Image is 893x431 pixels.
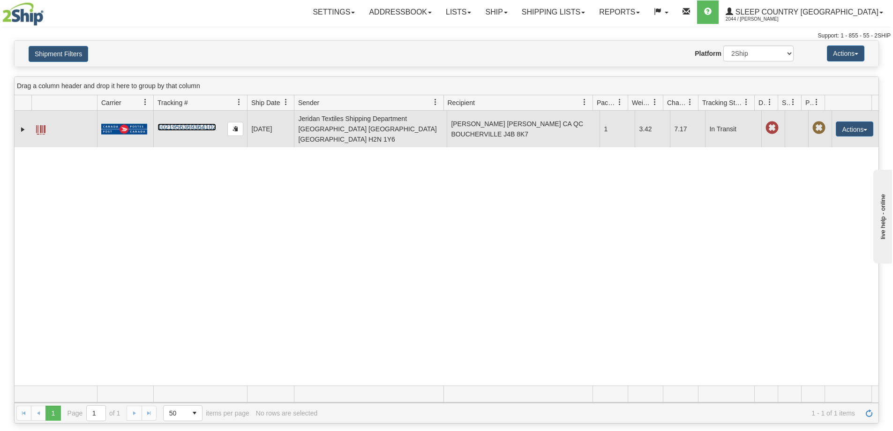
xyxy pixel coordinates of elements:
span: Delivery Status [758,98,766,107]
label: Platform [695,49,721,58]
a: Shipping lists [515,0,592,24]
a: Reports [592,0,647,24]
span: Tracking Status [702,98,743,107]
a: Expand [18,125,28,134]
span: Page sizes drop down [163,405,203,421]
span: Late [765,121,779,135]
iframe: chat widget [871,167,892,263]
a: Ship Date filter column settings [278,94,294,110]
span: Ship Date [251,98,280,107]
span: Carrier [101,98,121,107]
span: items per page [163,405,249,421]
span: 50 [169,408,181,418]
button: Actions [836,121,873,136]
a: Pickup Status filter column settings [809,94,825,110]
td: [PERSON_NAME] [PERSON_NAME] CA QC BOUCHERVILLE J4B 8K7 [447,111,600,147]
button: Actions [827,45,864,61]
div: live help - online [7,8,87,15]
button: Shipment Filters [29,46,88,62]
input: Page 1 [87,406,105,421]
span: 2044 / [PERSON_NAME] [726,15,796,24]
a: Addressbook [362,0,439,24]
span: Page 1 [45,406,60,421]
td: 1 [600,111,635,147]
a: Weight filter column settings [647,94,663,110]
div: No rows are selected [256,409,318,417]
a: Lists [439,0,478,24]
a: Delivery Status filter column settings [762,94,778,110]
td: 3.42 [635,111,670,147]
td: In Transit [705,111,761,147]
a: Tracking # filter column settings [231,94,247,110]
img: logo2044.jpg [2,2,44,26]
a: Label [36,121,45,136]
a: Sleep Country [GEOGRAPHIC_DATA] 2044 / [PERSON_NAME] [719,0,890,24]
div: grid grouping header [15,77,878,95]
div: Support: 1 - 855 - 55 - 2SHIP [2,32,891,40]
a: Ship [478,0,514,24]
td: 7.17 [670,111,705,147]
a: Carrier filter column settings [137,94,153,110]
a: Tracking Status filter column settings [738,94,754,110]
span: 1 - 1 of 1 items [324,409,855,417]
a: 1021956369364102 [158,123,216,131]
a: Recipient filter column settings [577,94,593,110]
span: Sleep Country [GEOGRAPHIC_DATA] [733,8,878,16]
span: Tracking # [158,98,188,107]
span: Page of 1 [68,405,120,421]
span: Packages [597,98,616,107]
span: Sender [298,98,319,107]
span: Charge [667,98,687,107]
td: [DATE] [247,111,294,147]
button: Copy to clipboard [227,122,243,136]
img: 20 - Canada Post [101,123,147,135]
span: Pickup Not Assigned [812,121,825,135]
a: Sender filter column settings [428,94,443,110]
span: Pickup Status [805,98,813,107]
a: Shipment Issues filter column settings [785,94,801,110]
a: Settings [306,0,362,24]
a: Packages filter column settings [612,94,628,110]
a: Refresh [862,406,877,421]
span: Recipient [448,98,475,107]
span: Weight [632,98,652,107]
span: select [187,406,202,421]
td: Jeridan Textiles Shipping Department [GEOGRAPHIC_DATA] [GEOGRAPHIC_DATA] [GEOGRAPHIC_DATA] H2N 1Y6 [294,111,447,147]
span: Shipment Issues [782,98,790,107]
a: Charge filter column settings [682,94,698,110]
